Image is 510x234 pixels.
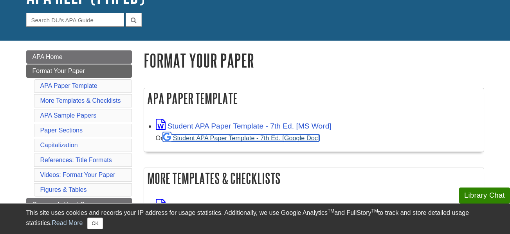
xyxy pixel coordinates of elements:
[26,50,132,64] a: APA Home
[156,134,320,141] small: Or
[26,198,132,211] a: Commonly Used Sources
[156,122,332,130] a: Link opens in new window
[40,157,112,163] a: References: Title Formats
[32,68,85,74] span: Format Your Paper
[459,188,510,204] button: Library Chat
[52,220,83,226] a: Read More
[328,208,334,214] sup: TM
[26,208,484,229] div: This site uses cookies and records your IP address for usage statistics. Additionally, we use Goo...
[163,134,320,141] a: Student APA Paper Template - 7th Ed. [Google Doc]
[40,186,87,193] a: Figures & Tables
[40,112,97,119] a: APA Sample Papers
[32,201,103,208] span: Commonly Used Sources
[40,97,121,104] a: More Templates & Checklists
[156,202,364,210] a: Link opens in new window
[371,208,378,214] sup: TM
[40,82,97,89] a: APA Paper Template
[32,54,63,60] span: APA Home
[87,218,103,229] button: Close
[144,50,484,70] h1: Format Your Paper
[144,88,484,109] h2: APA Paper Template
[26,64,132,78] a: Format Your Paper
[40,171,115,178] a: Videos: Format Your Paper
[40,127,83,134] a: Paper Sections
[144,168,484,189] h2: More Templates & Checklists
[26,13,124,27] input: Search DU's APA Guide
[40,142,78,148] a: Capitalization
